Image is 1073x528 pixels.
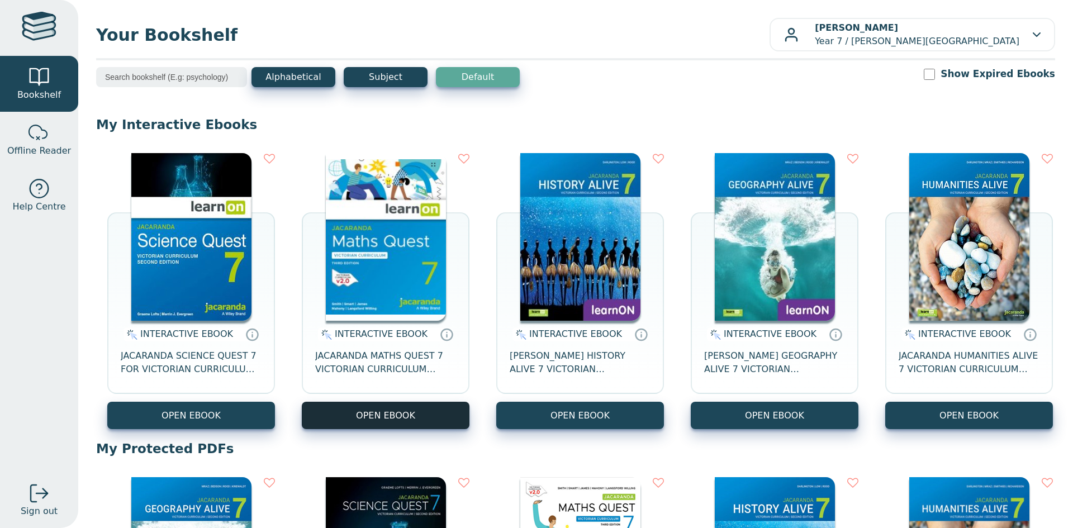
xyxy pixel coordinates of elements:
[909,153,1029,321] img: 429ddfad-7b91-e911-a97e-0272d098c78b.jpg
[941,67,1055,81] label: Show Expired Ebooks
[715,153,835,321] img: cc9fd0c4-7e91-e911-a97e-0272d098c78b.jpg
[107,402,275,429] button: OPEN EBOOK
[96,67,247,87] input: Search bookshelf (E.g: psychology)
[96,116,1055,133] p: My Interactive Ebooks
[335,329,428,339] span: INTERACTIVE EBOOK
[707,328,721,341] img: interactive.svg
[829,327,842,341] a: Interactive eBooks are accessed online via the publisher’s portal. They contain interactive resou...
[885,402,1053,429] button: OPEN EBOOK
[899,349,1039,376] span: JACARANDA HUMANITIES ALIVE 7 VICTORIAN CURRICULUM LEARNON EBOOK 2E
[1023,327,1037,341] a: Interactive eBooks are accessed online via the publisher’s portal. They contain interactive resou...
[440,327,453,341] a: Interactive eBooks are accessed online via the publisher’s portal. They contain interactive resou...
[901,328,915,341] img: interactive.svg
[12,200,65,213] span: Help Centre
[691,402,858,429] button: OPEN EBOOK
[529,329,622,339] span: INTERACTIVE EBOOK
[302,402,469,429] button: OPEN EBOOK
[512,328,526,341] img: interactive.svg
[251,67,335,87] button: Alphabetical
[496,402,664,429] button: OPEN EBOOK
[96,22,770,47] span: Your Bookshelf
[724,329,816,339] span: INTERACTIVE EBOOK
[634,327,648,341] a: Interactive eBooks are accessed online via the publisher’s portal. They contain interactive resou...
[510,349,651,376] span: [PERSON_NAME] HISTORY ALIVE 7 VICTORIAN CURRICULUM LEARNON EBOOK 2E
[121,349,262,376] span: JACARANDA SCIENCE QUEST 7 FOR VICTORIAN CURRICULUM LEARNON 2E EBOOK
[96,440,1055,457] p: My Protected PDFs
[815,21,1019,48] p: Year 7 / [PERSON_NAME][GEOGRAPHIC_DATA]
[436,67,520,87] button: Default
[815,22,898,33] b: [PERSON_NAME]
[770,18,1055,51] button: [PERSON_NAME]Year 7 / [PERSON_NAME][GEOGRAPHIC_DATA]
[124,328,137,341] img: interactive.svg
[7,144,71,158] span: Offline Reader
[344,67,428,87] button: Subject
[21,505,58,518] span: Sign out
[318,328,332,341] img: interactive.svg
[17,88,61,102] span: Bookshelf
[326,153,446,321] img: b87b3e28-4171-4aeb-a345-7fa4fe4e6e25.jpg
[315,349,456,376] span: JACARANDA MATHS QUEST 7 VICTORIAN CURRICULUM LEARNON EBOOK 3E
[704,349,845,376] span: [PERSON_NAME] GEOGRAPHY ALIVE 7 VICTORIAN CURRICULUM LEARNON EBOOK 2E
[245,327,259,341] a: Interactive eBooks are accessed online via the publisher’s portal. They contain interactive resou...
[140,329,233,339] span: INTERACTIVE EBOOK
[131,153,251,321] img: 329c5ec2-5188-ea11-a992-0272d098c78b.jpg
[918,329,1011,339] span: INTERACTIVE EBOOK
[520,153,640,321] img: d4781fba-7f91-e911-a97e-0272d098c78b.jpg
